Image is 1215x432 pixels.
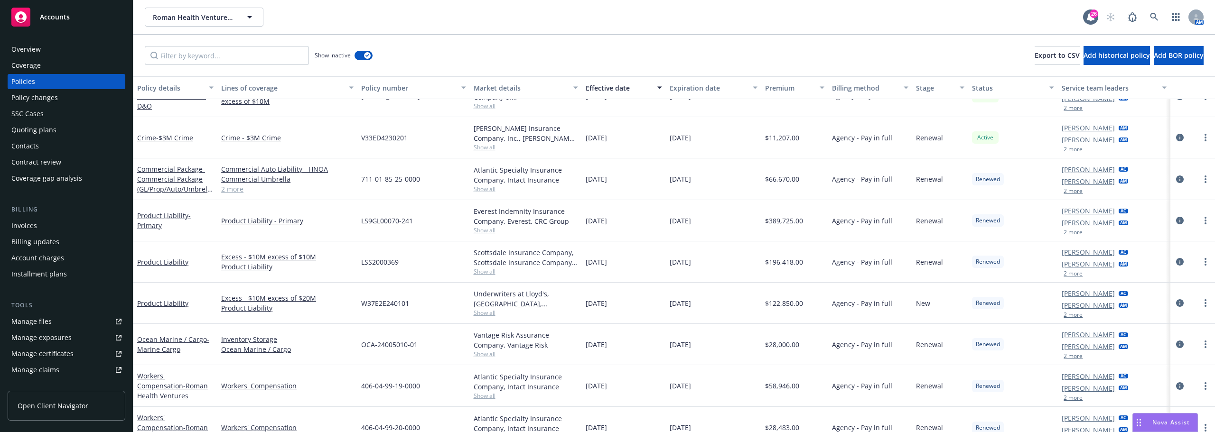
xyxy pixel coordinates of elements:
span: Agency - Pay in full [832,216,892,226]
a: Switch app [1167,8,1186,27]
span: Show all [474,309,578,317]
span: LSS2000369 [361,257,399,267]
a: [PERSON_NAME] [1062,383,1115,393]
a: Commercial Umbrella [221,174,354,184]
span: Active [976,133,995,142]
div: Manage files [11,314,52,329]
div: Premium [765,83,814,93]
div: Installment plans [11,267,67,282]
div: Underwriters at Lloyd's, [GEOGRAPHIC_DATA], [PERSON_NAME] of London, CRC Group [474,289,578,309]
a: Policy changes [8,90,125,105]
span: 406-04-99-19-0000 [361,381,420,391]
button: Status [968,76,1058,99]
div: Contract review [11,155,61,170]
a: more [1200,256,1211,267]
span: $58,946.00 [765,381,799,391]
span: $28,000.00 [765,340,799,349]
a: Crime [137,133,193,142]
button: 2 more [1064,353,1083,359]
a: Product Liability [137,299,188,308]
span: Show inactive [315,51,351,59]
span: Renewal [916,216,943,226]
a: Inventory Storage [221,334,354,344]
button: Add BOR policy [1154,46,1204,65]
a: Contract review [8,155,125,170]
span: Agency - Pay in full [832,298,892,308]
span: [DATE] [670,340,691,349]
a: Product Liability [221,303,354,313]
a: [PERSON_NAME] [1062,218,1115,228]
a: more [1200,297,1211,309]
a: [PERSON_NAME] [1062,259,1115,269]
a: Start snowing [1101,8,1120,27]
button: Premium [761,76,829,99]
div: Coverage gap analysis [11,171,82,186]
span: $389,725.00 [765,216,803,226]
span: [DATE] [670,216,691,226]
div: Policy details [137,83,203,93]
span: Renewed [976,382,1000,390]
button: Lines of coverage [217,76,357,99]
a: Excess - $10M excess of $10M [221,252,354,262]
button: 2 more [1064,105,1083,111]
span: Open Client Navigator [18,401,88,411]
a: Workers' Compensation [221,381,354,391]
span: [DATE] [670,298,691,308]
a: [PERSON_NAME] [1062,288,1115,298]
a: more [1200,339,1211,350]
a: Policies [8,74,125,89]
button: Service team leaders [1058,76,1170,99]
a: Product Liability [221,262,354,272]
a: [PERSON_NAME] [1062,176,1115,186]
button: 2 more [1064,312,1083,318]
a: Ocean Marine / Cargo [137,335,209,354]
span: Export to CSV [1035,51,1080,60]
span: [DATE] [586,216,607,226]
div: Atlantic Specialty Insurance Company, Intact Insurance [474,165,578,185]
a: Manage files [8,314,125,329]
span: Renewal [916,381,943,391]
span: [DATE] [670,257,691,267]
span: W37E2E240101 [361,298,409,308]
a: Crime - $3M Crime [221,133,354,143]
div: Status [972,83,1044,93]
span: [DATE] [586,381,607,391]
span: [DATE] [586,298,607,308]
span: Renewed [976,175,1000,184]
span: Renewal [916,133,943,143]
a: Manage certificates [8,346,125,361]
a: Workers' Compensation [137,371,208,400]
button: 2 more [1064,147,1083,152]
div: Coverage [11,58,41,73]
span: Add historical policy [1084,51,1150,60]
a: Commercial Auto Liability - HNOA [221,164,354,174]
div: Scottsdale Insurance Company, Scottsdale Insurance Company (Nationwide), CRC Group [474,248,578,267]
button: Policy details [133,76,217,99]
span: Agency - Pay in full [832,133,892,143]
span: Roman Health Ventures Inc. [153,12,235,22]
span: [DATE] [586,174,607,184]
a: Coverage gap analysis [8,171,125,186]
span: [DATE] [670,381,691,391]
div: Tools [8,301,125,310]
div: 26 [1090,9,1098,18]
span: V33ED4230201 [361,133,408,143]
span: Show all [474,267,578,276]
a: [PERSON_NAME] [1062,247,1115,257]
a: Installment plans [8,267,125,282]
a: SSC Cases [8,106,125,121]
a: Manage claims [8,362,125,377]
span: Agency - Pay in full [832,381,892,391]
a: Product Liability - Primary [221,216,354,226]
span: $122,850.00 [765,298,803,308]
div: Market details [474,83,568,93]
a: Manage BORs [8,378,125,394]
div: Billing method [832,83,898,93]
a: [PERSON_NAME] [1062,165,1115,175]
span: Renewed [976,216,1000,225]
button: Policy number [357,76,469,99]
button: 2 more [1064,271,1083,276]
a: Overview [8,42,125,57]
div: [PERSON_NAME] Insurance Company, Inc., [PERSON_NAME] Group [474,123,578,143]
div: Atlantic Specialty Insurance Company, Intact Insurance [474,372,578,392]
